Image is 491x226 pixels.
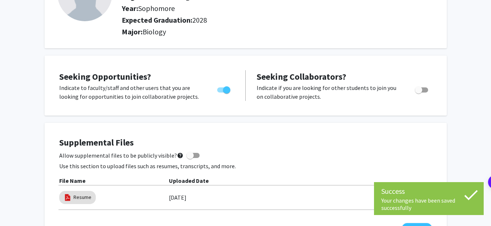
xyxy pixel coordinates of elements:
[73,193,91,201] a: Resume
[381,197,476,211] div: Your changes have been saved successfully
[143,27,166,36] span: Biology
[59,162,432,170] p: Use this section to upload files such as resumes, transcripts, and more.
[122,4,400,13] h2: Year:
[412,83,432,94] div: Toggle
[381,186,476,197] div: Success
[122,27,434,36] h2: Major:
[169,191,186,204] label: [DATE]
[59,177,86,184] b: File Name
[177,151,184,160] mat-icon: help
[214,83,234,94] div: Toggle
[257,71,346,82] span: Seeking Collaborators?
[64,193,72,201] img: pdf_icon.png
[59,83,203,101] p: Indicate to faculty/staff and other users that you are looking for opportunities to join collabor...
[169,177,209,184] b: Uploaded Date
[138,4,175,13] span: Sophomore
[59,138,432,148] h4: Supplemental Files
[59,151,184,160] span: Allow supplemental files to be publicly visible?
[59,71,151,82] span: Seeking Opportunities?
[192,15,207,25] span: 2028
[257,83,401,101] p: Indicate if you are looking for other students to join you on collaborative projects.
[5,193,31,221] iframe: Chat
[122,16,400,25] h2: Expected Graduation:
